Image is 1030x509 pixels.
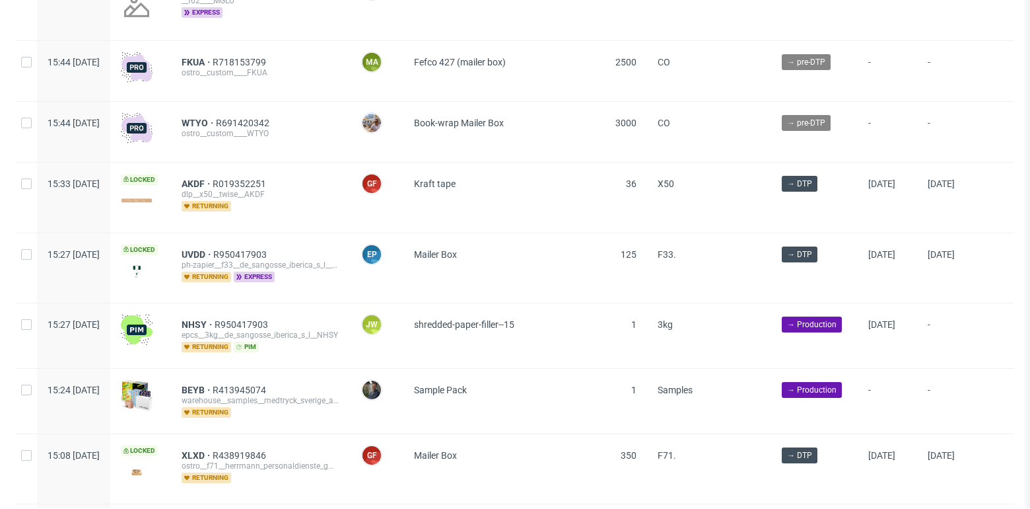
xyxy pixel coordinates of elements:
span: 350 [621,450,636,461]
figcaption: GF [362,446,381,465]
span: 2500 [615,57,636,67]
a: XLXD [182,450,213,461]
span: - [928,57,975,85]
figcaption: JW [362,315,381,334]
div: dlp__x50__twise__AKDF [182,189,340,200]
img: Maciej Sobola [362,381,381,399]
span: - [928,319,975,352]
a: R718153799 [213,57,269,67]
span: Sample Pack [414,385,467,395]
a: WTYO [182,118,216,128]
div: ostro__custom____WTYO [182,128,340,139]
span: → DTP [787,450,812,461]
span: → DTP [787,249,812,260]
span: express [234,272,275,282]
span: 3kg [658,319,673,330]
img: version_two_editor_design [121,198,153,203]
span: CO [658,118,670,128]
span: Mailer Box [414,450,457,461]
figcaption: ma [362,53,381,71]
a: R950417903 [213,249,269,260]
span: 125 [621,249,636,260]
span: Book-wrap Mailer Box [414,118,504,128]
a: R691420342 [216,118,272,128]
span: [DATE] [928,450,955,461]
img: version_two_editor_design.png [121,262,153,279]
span: - [928,118,975,146]
a: R438919846 [213,450,269,461]
span: 15:44 [DATE] [48,118,100,128]
span: [DATE] [928,178,955,189]
div: ph-zapier__f33__de_sangosse_iberica_s_l__UVDD [182,260,340,270]
span: Locked [121,175,158,185]
span: - [868,57,907,85]
span: 1 [631,319,636,330]
span: returning [182,473,231,483]
span: returning [182,272,231,282]
span: - [928,385,975,418]
span: [DATE] [868,178,895,189]
span: 15:27 [DATE] [48,319,100,330]
span: 15:08 [DATE] [48,450,100,461]
span: → pre-DTP [787,117,825,129]
a: R950417903 [215,319,271,330]
span: 15:33 [DATE] [48,178,100,189]
span: [DATE] [868,249,895,260]
span: → Production [787,319,837,331]
span: - [868,385,907,418]
span: returning [182,342,231,352]
a: BEYB [182,385,213,395]
a: R019352251 [213,178,269,189]
img: pro-icon.017ec5509f39f3e742e3.png [121,112,153,144]
a: AKDF [182,178,213,189]
span: CO [658,57,670,67]
span: → pre-DTP [787,56,825,68]
a: UVDD [182,249,213,260]
span: 15:27 [DATE] [48,249,100,260]
img: sample-icon.16e107be6ad460a3e330.png [121,379,153,411]
div: ostro__f71__herrmann_personaldienste_gmbh__XLXD [182,461,340,471]
span: X50 [658,178,674,189]
div: epcs__3kg__de_sangosse_iberica_s_l__NHSY [182,330,340,340]
a: FKUA [182,57,213,67]
span: pim [234,342,259,352]
span: - [868,118,907,146]
span: shredded-paper-filler--15 [414,319,514,330]
span: → Production [787,384,837,396]
span: → DTP [787,178,812,190]
figcaption: GF [362,175,381,193]
span: 15:44 [DATE] [48,57,100,67]
img: wHgJFi1I6lmhQAAAABJRU5ErkJggg== [121,314,153,346]
span: F33. [658,249,676,260]
span: express [182,7,223,18]
div: ostro__custom____FKUA [182,67,340,78]
img: pro-icon.017ec5509f39f3e742e3.png [121,52,153,83]
span: 3000 [615,118,636,128]
img: Michał Palasek [362,114,381,132]
span: Kraft tape [414,178,456,189]
span: Locked [121,446,158,456]
span: 1 [631,385,636,395]
a: R413945074 [213,385,269,395]
span: returning [182,201,231,212]
span: 36 [626,178,636,189]
a: NHSY [182,319,215,330]
span: [DATE] [928,249,955,260]
img: version_two_editor_design [121,463,153,481]
span: Fefco 427 (mailer box) [414,57,506,67]
span: F71. [658,450,676,461]
span: Samples [658,385,693,395]
span: [DATE] [868,319,895,330]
